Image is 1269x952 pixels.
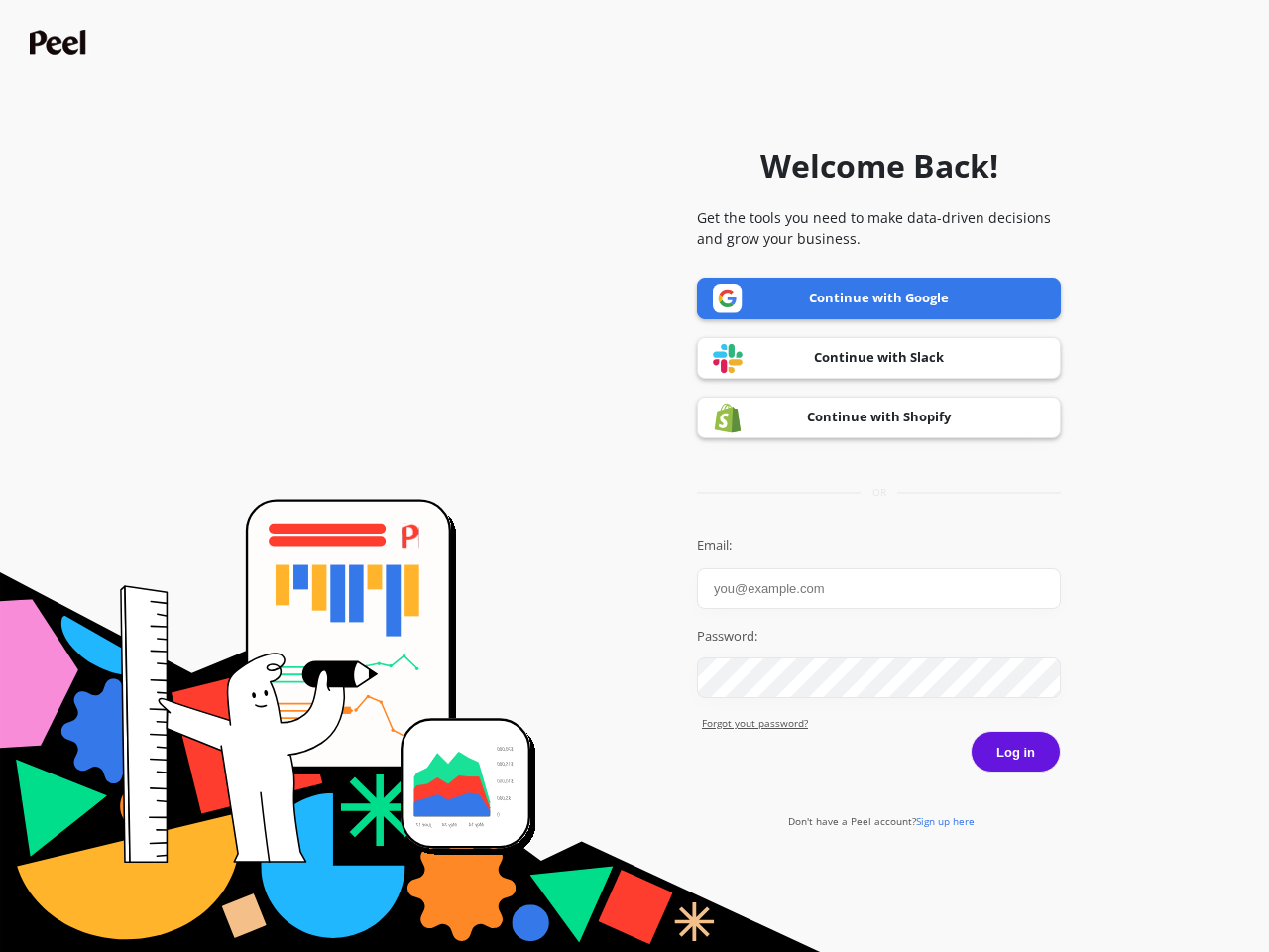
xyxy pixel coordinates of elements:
[697,485,1061,500] div: or
[788,814,975,828] a: Don't have a Peel account?Sign up here
[697,207,1061,249] p: Get the tools you need to make data-driven decisions and grow your business.
[697,337,1061,379] a: Continue with Slack
[916,814,975,828] span: Sign up here
[760,142,998,189] h1: Welcome Back!
[971,731,1061,773] button: Log in
[713,343,743,374] img: Slack logo
[697,278,1061,319] a: Continue with Google
[713,284,743,313] img: Google logo
[713,403,743,433] img: Shopify logo
[697,568,1061,609] input: you@example.com
[697,536,1061,556] label: Email:
[702,716,1061,731] a: Forgot yout password?
[697,627,1061,647] label: Password:
[30,30,91,55] img: Peel
[697,397,1061,438] a: Continue with Shopify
